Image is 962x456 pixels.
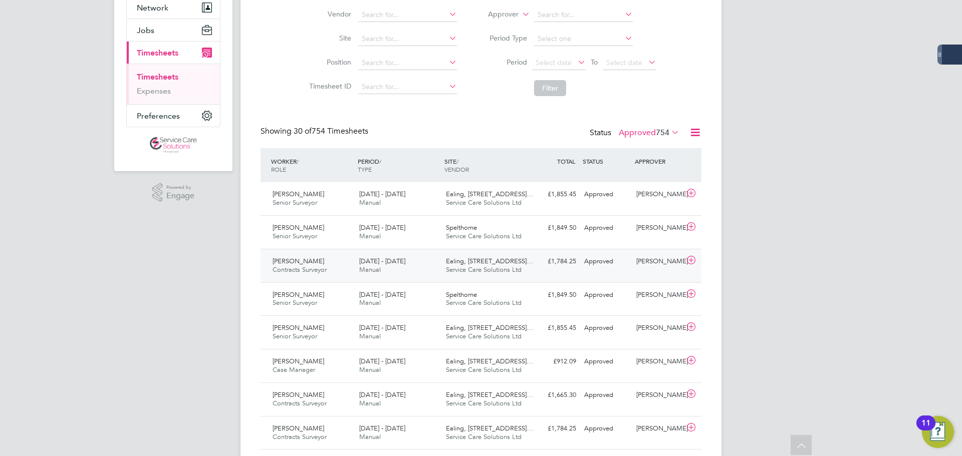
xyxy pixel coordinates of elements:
div: [PERSON_NAME] [632,387,684,403]
div: [PERSON_NAME] [632,253,684,270]
div: [PERSON_NAME] [632,287,684,303]
span: TYPE [358,165,372,173]
span: / [379,157,381,165]
span: 754 Timesheets [294,126,368,136]
span: Case Manager [273,365,315,374]
span: Manual [359,365,381,374]
div: Approved [580,186,632,203]
span: / [456,157,458,165]
input: Search for... [358,80,457,94]
button: Jobs [127,19,220,41]
span: [DATE] - [DATE] [359,190,405,198]
span: Ealing, [STREET_ADDRESS]… [446,357,533,365]
span: Manual [359,265,381,274]
input: Search for... [358,56,457,70]
label: Approved [619,128,679,138]
span: Service Care Solutions Ltd [446,332,522,340]
button: Filter [534,80,566,96]
span: Select date [536,58,572,67]
label: Site [306,34,351,43]
div: £1,784.25 [528,253,580,270]
span: Ealing, [STREET_ADDRESS]… [446,257,533,265]
span: [PERSON_NAME] [273,223,324,232]
div: SITE [442,152,529,178]
div: £1,665.30 [528,387,580,403]
span: Senior Surveyor [273,232,317,240]
span: [DATE] - [DATE] [359,290,405,299]
span: Contracts Surveyor [273,399,327,407]
span: ROLE [271,165,286,173]
div: Approved [580,253,632,270]
span: TOTAL [557,157,575,165]
span: [PERSON_NAME] [273,290,324,299]
div: PERIOD [355,152,442,178]
span: [PERSON_NAME] [273,323,324,332]
span: Ealing, [STREET_ADDRESS]… [446,323,533,332]
div: £1,784.25 [528,420,580,437]
span: [DATE] - [DATE] [359,390,405,399]
div: 11 [921,423,930,436]
span: Contracts Surveyor [273,265,327,274]
a: Timesheets [137,72,178,82]
div: STATUS [580,152,632,170]
span: Manual [359,198,381,207]
span: Senior Surveyor [273,198,317,207]
span: Ealing, [STREET_ADDRESS]… [446,190,533,198]
div: £1,849.50 [528,220,580,236]
span: Ealing, [STREET_ADDRESS]… [446,424,533,432]
div: £1,855.45 [528,320,580,336]
button: Open Resource Center, 11 new notifications [922,416,954,448]
span: Contracts Surveyor [273,432,327,441]
input: Search for... [358,32,457,46]
div: WORKER [269,152,355,178]
span: Spelthorne [446,223,477,232]
span: Select date [606,58,642,67]
span: Service Care Solutions Ltd [446,365,522,374]
div: APPROVER [632,152,684,170]
span: 754 [656,128,669,138]
span: Manual [359,298,381,307]
span: 30 of [294,126,312,136]
span: Manual [359,232,381,240]
span: / [297,157,299,165]
span: Powered by [166,183,194,192]
span: Manual [359,332,381,340]
div: Approved [580,287,632,303]
button: Preferences [127,105,220,127]
label: Vendor [306,10,351,19]
span: Service Care Solutions Ltd [446,265,522,274]
div: Approved [580,320,632,336]
span: Ealing, [STREET_ADDRESS]… [446,390,533,399]
span: [DATE] - [DATE] [359,424,405,432]
div: Approved [580,387,632,403]
span: To [588,56,601,69]
span: Spelthorne [446,290,477,299]
span: [DATE] - [DATE] [359,357,405,365]
span: [PERSON_NAME] [273,357,324,365]
label: Approver [473,10,519,20]
div: Approved [580,353,632,370]
span: Senior Surveyor [273,332,317,340]
span: Manual [359,399,381,407]
span: Service Care Solutions Ltd [446,232,522,240]
div: [PERSON_NAME] [632,320,684,336]
div: £912.09 [528,353,580,370]
span: [PERSON_NAME] [273,424,324,432]
span: Service Care Solutions Ltd [446,298,522,307]
div: [PERSON_NAME] [632,420,684,437]
span: [DATE] - [DATE] [359,257,405,265]
div: Approved [580,220,632,236]
div: £1,849.50 [528,287,580,303]
span: [PERSON_NAME] [273,390,324,399]
span: Engage [166,192,194,200]
div: Timesheets [127,64,220,104]
a: Go to home page [126,137,220,153]
span: [PERSON_NAME] [273,190,324,198]
input: Select one [534,32,633,46]
img: servicecare-logo-retina.png [150,137,197,153]
span: Network [137,3,168,13]
span: VENDOR [444,165,469,173]
span: [PERSON_NAME] [273,257,324,265]
div: Status [590,126,681,140]
span: Timesheets [137,48,178,58]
